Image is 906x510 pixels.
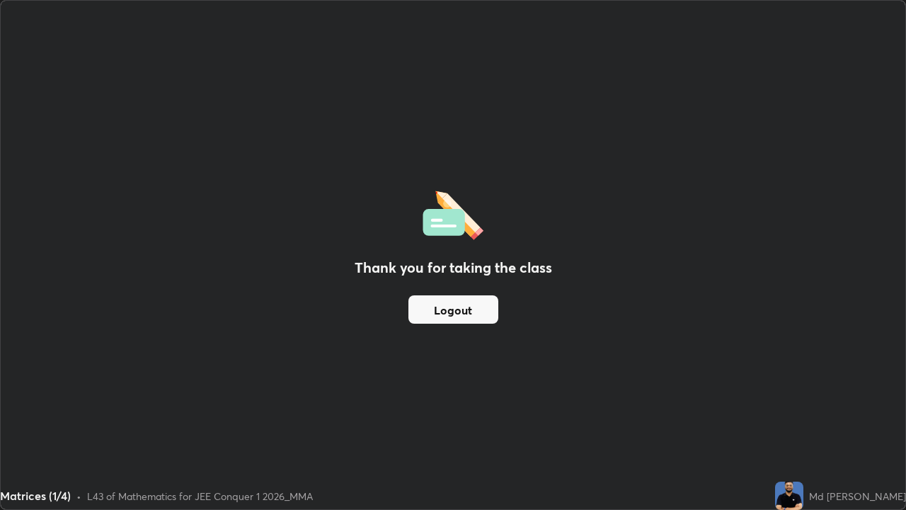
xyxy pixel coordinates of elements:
[355,257,552,278] h2: Thank you for taking the class
[76,489,81,504] div: •
[87,489,313,504] div: L43 of Mathematics for JEE Conquer 1 2026_MMA
[408,295,498,324] button: Logout
[423,186,483,240] img: offlineFeedback.1438e8b3.svg
[809,489,906,504] div: Md [PERSON_NAME]
[775,482,803,510] img: 2958a625379348b7bd8472edfd5724da.jpg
